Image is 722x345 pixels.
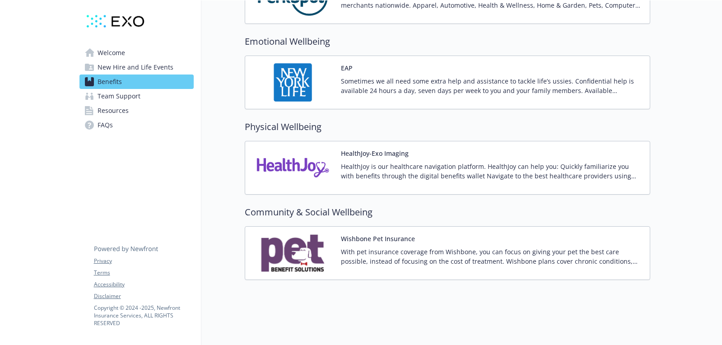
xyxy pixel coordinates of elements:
a: Team Support [79,89,194,103]
a: Welcome [79,46,194,60]
a: Privacy [94,257,193,265]
a: Terms [94,269,193,277]
h2: Physical Wellbeing [245,120,650,134]
img: HealthJoy, LLC carrier logo [252,149,334,187]
button: Wishbone Pet Insurance [341,234,415,243]
a: Accessibility [94,280,193,289]
span: FAQs [98,118,113,132]
h2: Community & Social Wellbeing [245,205,650,219]
a: New Hire and Life Events [79,60,194,75]
p: With pet insurance coverage from Wishbone, you can focus on giving your pet the best care possibl... [341,247,643,266]
span: Welcome [98,46,125,60]
h2: Emotional Wellbeing [245,35,650,48]
p: HealthJoy is our healthcare navigation platform. HealthJoy can help you: Quickly familiarize you ... [341,162,643,181]
img: New York Life Insurance Company carrier logo [252,63,334,102]
span: New Hire and Life Events [98,60,173,75]
p: Copyright © 2024 - 2025 , Newfront Insurance Services, ALL RIGHTS RESERVED [94,304,193,327]
button: HealthJoy-Exo Imaging [341,149,409,158]
p: Sometimes we all need some extra help and assistance to tackle life’s ussies. Confidential help i... [341,76,643,95]
a: Benefits [79,75,194,89]
button: EAP [341,63,353,73]
span: Resources [98,103,129,118]
span: Team Support [98,89,140,103]
a: Disclaimer [94,292,193,300]
img: Pet Benefit Solutions carrier logo [252,234,334,272]
a: Resources [79,103,194,118]
span: Benefits [98,75,122,89]
a: FAQs [79,118,194,132]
